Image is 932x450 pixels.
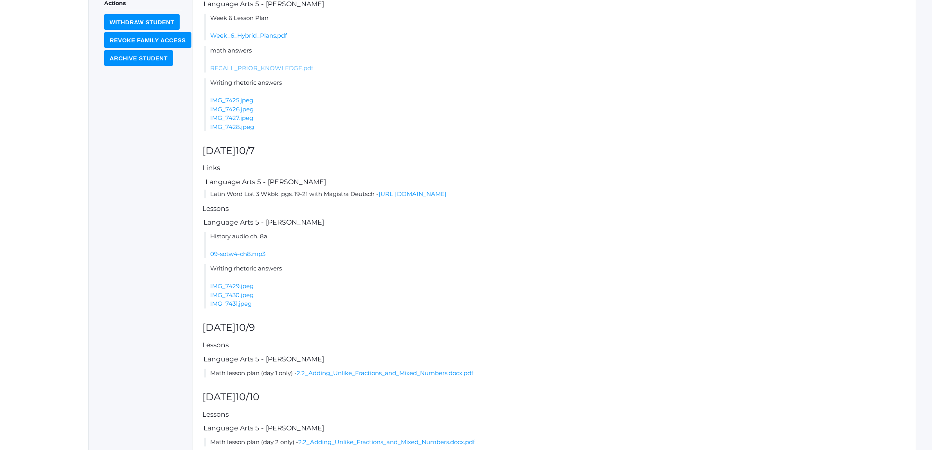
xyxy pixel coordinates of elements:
h5: Language Arts 5 - [PERSON_NAME] [202,356,906,363]
input: Withdraw Student [104,14,180,30]
li: Latin Word List 3 Wkbk. pgs. 19-21 with Magistra Deutsch - [204,190,906,199]
span: 10/10 [236,391,260,403]
a: RECALL_PRIOR_KNOWLEDGE.pdf [210,64,313,72]
a: IMG_7429.jpeg [210,282,254,290]
h5: Language Arts 5 - [PERSON_NAME] [202,425,906,432]
a: Week_6_Hybrid_Plans.pdf [210,32,287,39]
a: [URL][DOMAIN_NAME] [379,190,447,198]
a: 2.2_Adding_Unlike_Fractions_and_Mixed_Numbers.docx.pdf [297,369,473,377]
h5: Lessons [202,205,906,212]
a: IMG_7427.jpeg [210,114,253,122]
span: 10/7 [236,145,255,156]
h2: [DATE] [202,322,906,333]
li: History audio ch. 8a [204,232,906,259]
li: Week 6 Lesson Plan [204,14,906,40]
h5: Language Arts 5 - [PERSON_NAME] [202,219,906,226]
a: IMG_7431.jpeg [210,300,252,307]
a: 2.2_Adding_Unlike_Fractions_and_Mixed_Numbers.docx.pdf [298,438,475,446]
span: 10/9 [236,321,255,333]
h5: Language Arts 5 - [PERSON_NAME] [204,178,906,186]
h5: Language Arts 5 - [PERSON_NAME] [202,0,906,8]
a: 09-sotw4-ch8.mp3 [210,250,265,258]
a: IMG_7428.jpeg [210,123,254,131]
li: Math lesson plan (day 2 only) - [204,438,906,447]
input: Archive Student [104,50,173,66]
li: Writing rhetoric answers [204,264,906,308]
h5: Links [202,164,906,172]
h5: Lessons [202,411,906,418]
a: IMG_7426.jpeg [210,105,254,113]
h5: Lessons [202,341,906,349]
li: Math lesson plan (day 1 only) - [204,369,906,378]
input: Revoke Family Access [104,32,191,48]
a: IMG_7430.jpeg [210,291,254,299]
li: math answers [204,46,906,73]
li: Writing rhetoric answers [204,78,906,131]
h2: [DATE] [202,392,906,403]
h2: [DATE] [202,145,906,156]
a: IMG_7425.jpeg [210,96,253,104]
